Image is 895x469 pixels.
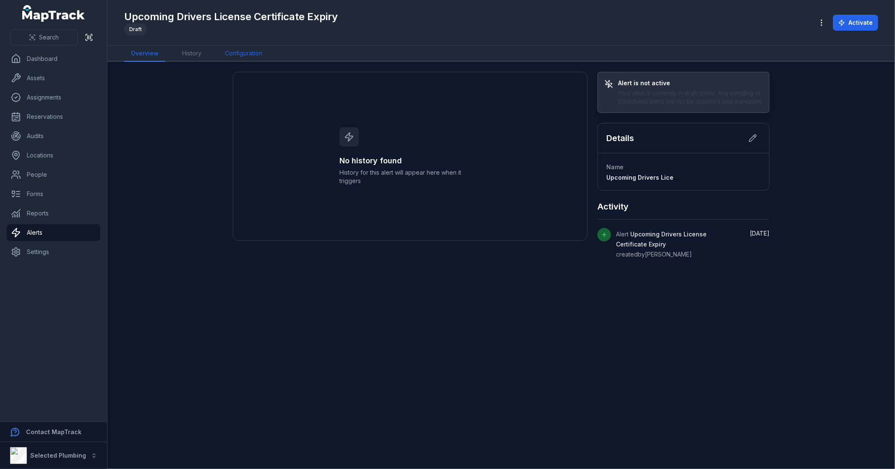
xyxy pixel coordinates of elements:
a: Reservations [7,108,100,125]
button: Search [10,29,78,45]
h2: Details [606,132,634,144]
button: Activate [833,15,878,31]
span: Name [606,163,624,170]
a: Settings [7,244,100,260]
div: Draft [124,24,147,35]
a: Overview [124,46,165,62]
a: People [7,166,100,183]
a: MapTrack [22,5,85,22]
div: Your alert is currently in draft mode. Any pending or scheduled alerts will not be actioned until... [618,89,763,106]
span: Search [39,33,59,42]
span: Upcoming Drivers License Certificate Expiry [606,174,738,181]
a: Locations [7,147,100,164]
a: Dashboard [7,50,100,67]
a: Assets [7,70,100,86]
h3: Alert is not active [618,79,763,87]
time: 8/18/2025, 1:22:30 PM [750,230,770,237]
a: Alerts [7,224,100,241]
span: History for this alert will appear here when it triggers [339,168,480,185]
a: Audits [7,128,100,144]
h3: No history found [339,155,480,167]
a: Assignments [7,89,100,106]
span: Alert created by [PERSON_NAME] [616,231,707,258]
a: Forms [7,186,100,202]
a: Reports [7,205,100,222]
strong: Selected Plumbing [30,452,86,459]
span: [DATE] [750,230,770,237]
h2: Activity [598,201,629,212]
strong: Contact MapTrack [26,428,81,435]
a: Configuration [218,46,269,62]
h1: Upcoming Drivers License Certificate Expiry [124,10,338,24]
span: Upcoming Drivers License Certificate Expiry [616,231,707,248]
a: History [175,46,208,62]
